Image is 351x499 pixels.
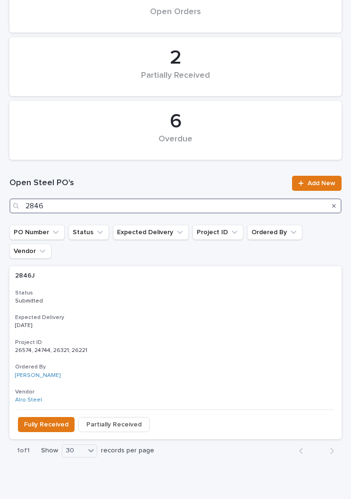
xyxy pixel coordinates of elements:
div: Partially Received [25,71,326,90]
button: Expected Delivery [113,225,189,240]
h3: Ordered By [15,363,336,371]
button: Back [292,447,317,455]
span: Add New [308,180,335,187]
a: [PERSON_NAME] [15,372,60,379]
button: Vendor [9,244,51,259]
a: Add New [292,176,342,191]
h3: Status [15,289,336,297]
p: [DATE] [15,322,94,329]
button: Next [317,447,342,455]
p: Show [41,447,58,455]
p: 1 of 1 [9,439,37,462]
a: Alro Steel [15,397,42,403]
button: Ordered By [247,225,302,240]
div: 2 [25,46,326,70]
h3: Project ID [15,339,336,346]
p: 2846J [15,270,37,280]
p: Submitted [15,298,94,304]
button: Partially Received [78,417,150,432]
div: 6 [25,110,326,133]
p: 26574, 24744, 26321, 26221 [15,345,89,354]
button: Fully Received [18,417,75,432]
div: Overdue [25,134,326,154]
span: Partially Received [86,420,142,429]
a: 2846J2846J StatusSubmittedExpected Delivery[DATE]Project ID26574, 24744, 26321, 2622126574, 24744... [9,266,342,439]
p: records per page [101,447,154,455]
h3: Expected Delivery [15,314,336,321]
h3: Vendor [15,388,336,396]
div: Open Orders [25,7,326,27]
h1: Open Steel PO's [9,178,286,189]
button: PO Number [9,225,65,240]
button: Status [68,225,109,240]
input: Search [9,198,342,213]
div: 30 [62,445,85,456]
button: Project ID [192,225,243,240]
span: Fully Received [24,420,68,429]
